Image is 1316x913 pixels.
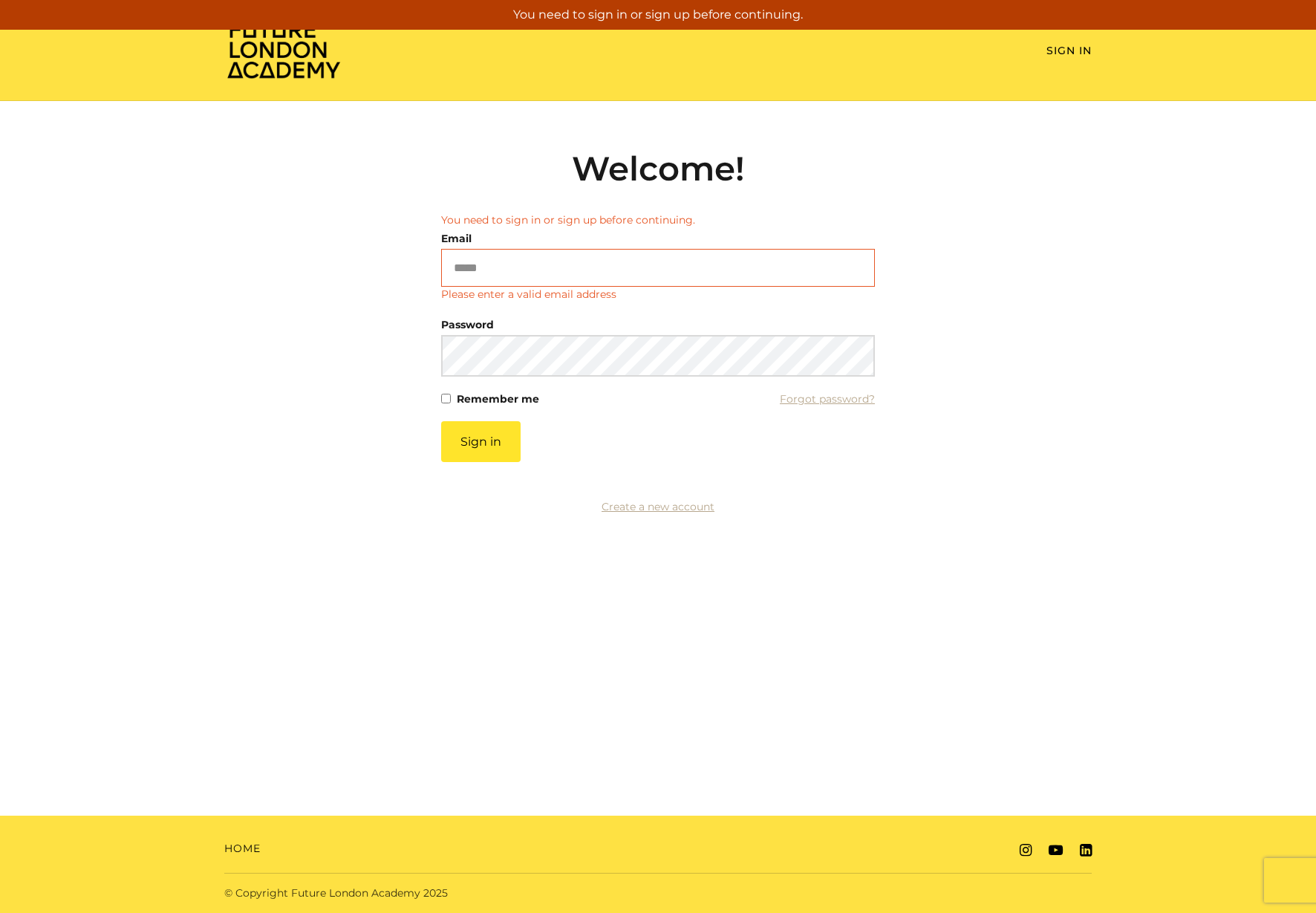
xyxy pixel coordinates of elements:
h2: Welcome! [441,149,875,189]
button: Sign in [441,421,521,462]
label: Password [441,314,494,335]
a: Forgot password? [780,389,875,409]
p: Please enter a valid email address [441,287,616,302]
a: Sign In [1046,44,1092,57]
div: © Copyright Future London Academy 2025 [212,886,658,901]
img: Home Page [224,19,343,79]
li: You need to sign in or sign up before continuing. [441,212,875,228]
label: Email [441,228,472,249]
a: Create a new account [602,500,714,513]
label: Remember me [457,389,539,409]
a: Home [224,841,261,857]
label: If you are a human, ignore this field [441,421,454,813]
p: You need to sign in or sign up before continuing. [6,6,1310,24]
